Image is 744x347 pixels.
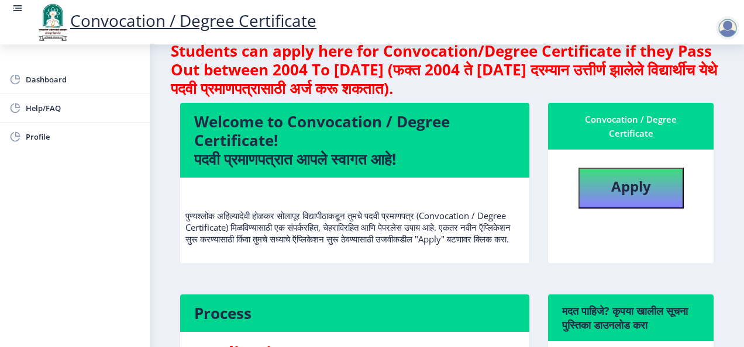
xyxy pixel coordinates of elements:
span: Profile [26,130,140,144]
img: logo [35,2,70,42]
h4: Process [194,304,515,322]
p: पुण्यश्लोक अहिल्यादेवी होळकर सोलापूर विद्यापीठाकडून तुमचे पदवी प्रमाणपत्र (Convocation / Degree C... [185,186,524,245]
h4: Students can apply here for Convocation/Degree Certificate if they Pass Out between 2004 To [DATE... [171,41,723,98]
h4: Welcome to Convocation / Degree Certificate! पदवी प्रमाणपत्रात आपले स्वागत आहे! [194,112,515,168]
h6: मदत पाहिजे? कृपया खालील सूचना पुस्तिका डाउनलोड करा [562,304,700,332]
button: Apply [578,168,684,209]
span: Help/FAQ [26,101,140,115]
a: Convocation / Degree Certificate [35,9,316,32]
div: Convocation / Degree Certificate [562,112,700,140]
b: Apply [611,176,651,196]
span: Dashboard [26,72,140,86]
